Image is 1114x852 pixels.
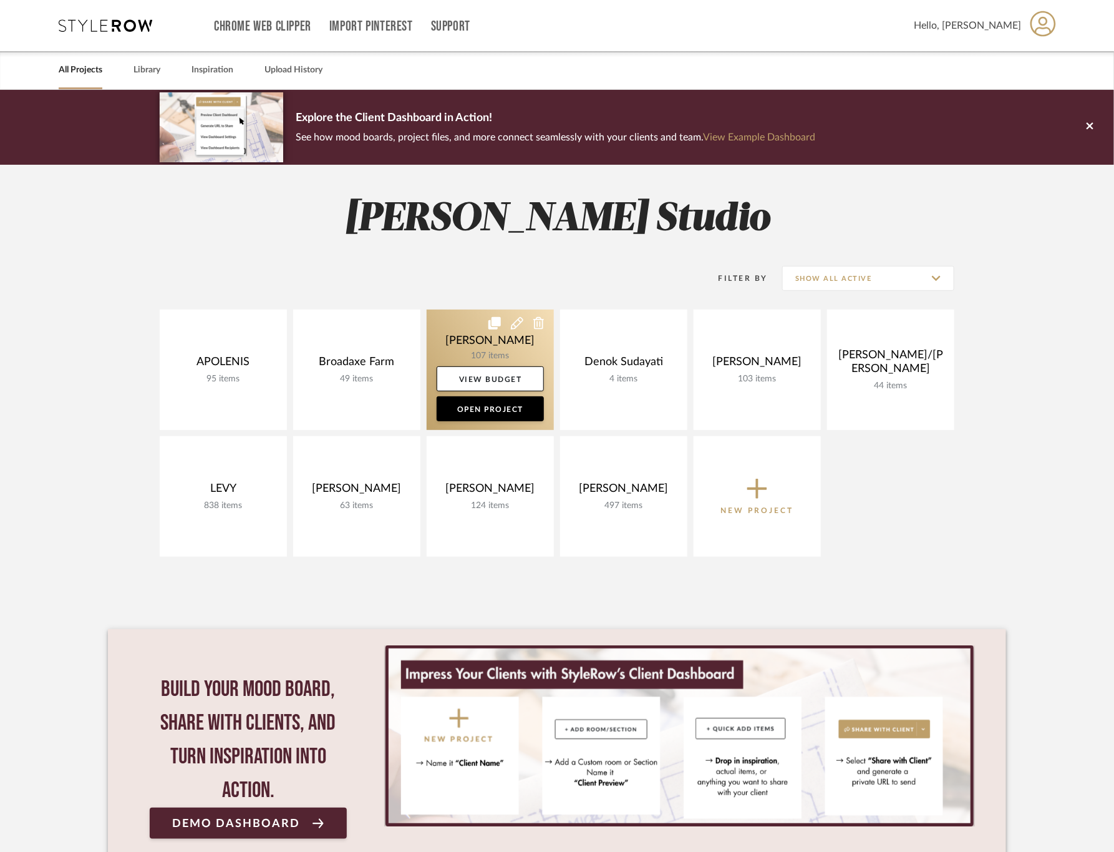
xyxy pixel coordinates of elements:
div: 0 [384,645,975,826]
div: Build your mood board, share with clients, and turn inspiration into action. [150,673,347,808]
div: [PERSON_NAME] [303,482,410,501]
div: 124 items [437,501,544,511]
p: Explore the Client Dashboard in Action! [296,109,815,129]
a: View Example Dashboard [703,132,815,142]
img: d5d033c5-7b12-40c2-a960-1ecee1989c38.png [160,92,283,162]
div: APOLENIS [170,355,277,374]
a: Demo Dashboard [150,808,347,839]
img: StyleRow_Client_Dashboard_Banner__1_.png [389,649,971,823]
p: New Project [721,504,794,517]
div: Denok Sudayati [570,355,677,374]
p: See how mood boards, project files, and more connect seamlessly with your clients and team. [296,129,815,146]
a: Chrome Web Clipper [214,21,311,32]
a: Import Pinterest [329,21,413,32]
div: [PERSON_NAME]/[PERSON_NAME] [837,348,944,381]
a: Upload History [264,62,322,79]
button: New Project [694,436,821,557]
h2: [PERSON_NAME] Studio [108,196,1006,243]
div: Broadaxe Farm [303,355,410,374]
div: [PERSON_NAME] [437,482,544,501]
a: All Projects [59,62,102,79]
div: [PERSON_NAME] [570,482,677,501]
div: 103 items [704,374,811,384]
a: Support [431,21,470,32]
div: Filter By [702,272,768,285]
div: 44 items [837,381,944,391]
div: 63 items [303,501,410,511]
div: LEVY [170,482,277,501]
div: [PERSON_NAME] [704,355,811,374]
span: Hello, [PERSON_NAME] [914,18,1021,33]
a: Open Project [437,396,544,421]
span: Demo Dashboard [172,818,300,830]
a: View Budget [437,366,544,391]
a: Inspiration [191,62,233,79]
div: 838 items [170,501,277,511]
div: 4 items [570,374,677,384]
div: 95 items [170,374,277,384]
div: 497 items [570,501,677,511]
div: 49 items [303,374,410,384]
a: Library [133,62,160,79]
